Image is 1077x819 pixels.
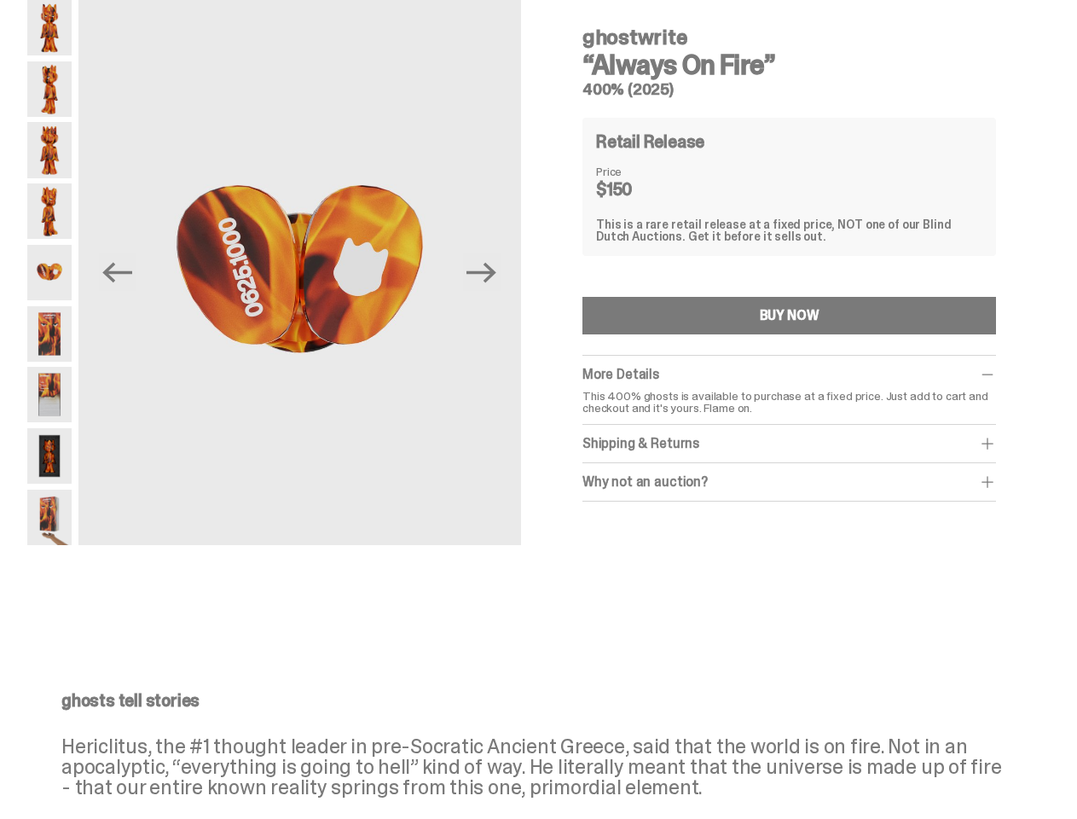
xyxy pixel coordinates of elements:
img: Always-On-Fire---Website-Archive.2487X.png [27,122,72,177]
img: Always-On-Fire---Website-Archive.2522XX.png [27,490,72,545]
button: Previous [99,253,136,291]
div: BUY NOW [760,309,819,322]
p: ghosts tell stories [61,692,1003,709]
h3: “Always On Fire” [582,51,996,78]
img: Always-On-Fire---Website-Archive.2494X.png [27,367,72,422]
button: BUY NOW [582,297,996,334]
img: Always-On-Fire---Website-Archive.2490X.png [27,245,72,300]
img: Always-On-Fire---Website-Archive.2489X.png [27,183,72,239]
img: Always-On-Fire---Website-Archive.2491X.png [27,306,72,362]
dt: Price [596,166,681,177]
h4: Retail Release [596,133,704,150]
div: Shipping & Returns [582,435,996,452]
img: Always-On-Fire---Website-Archive.2485X.png [27,61,72,117]
p: Hericlitus, the #1 thought leader in pre-Socratic Ancient Greece, said that the world is on fire.... [61,736,1003,798]
h5: 400% (2025) [582,82,996,97]
p: This 400% ghosts is available to purchase at a fixed price. Just add to cart and checkout and it'... [582,390,996,414]
span: More Details [582,365,659,383]
dd: $150 [596,181,681,198]
img: Always-On-Fire---Website-Archive.2497X.png [27,428,72,484]
div: Why not an auction? [582,473,996,491]
div: This is a rare retail release at a fixed price, NOT one of our Blind Dutch Auctions. Get it befor... [596,218,982,242]
h4: ghostwrite [582,27,996,48]
button: Next [463,253,501,291]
